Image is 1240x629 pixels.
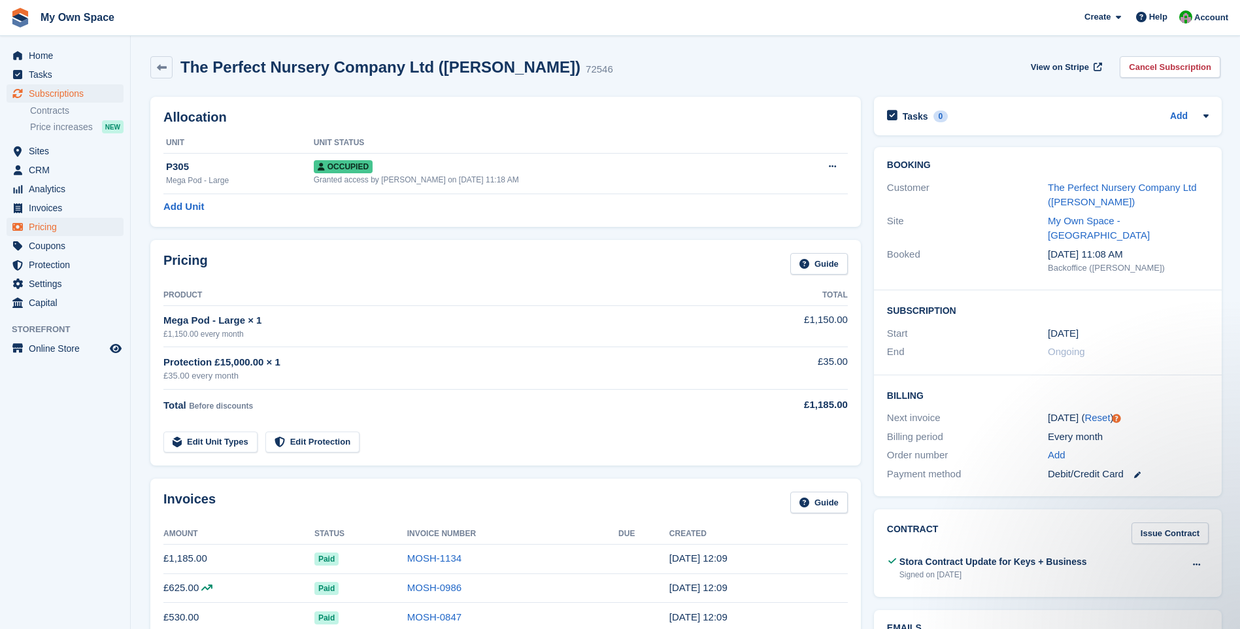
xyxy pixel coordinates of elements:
[887,411,1048,426] div: Next invoice
[1048,411,1209,426] div: [DATE] ( )
[1048,448,1065,463] a: Add
[887,388,1209,401] h2: Billing
[7,218,124,236] a: menu
[108,341,124,356] a: Preview store
[7,65,124,84] a: menu
[7,256,124,274] a: menu
[669,611,728,622] time: 2025-07-13 11:09:39 UTC
[1149,10,1167,24] span: Help
[30,120,124,134] a: Price increases NEW
[163,544,314,573] td: £1,185.00
[586,62,613,77] div: 72546
[12,323,130,336] span: Storefront
[163,313,723,328] div: Mega Pod - Large × 1
[189,401,253,411] span: Before discounts
[887,180,1048,210] div: Customer
[163,199,204,214] a: Add Unit
[1048,430,1209,445] div: Every month
[29,237,107,255] span: Coupons
[887,303,1209,316] h2: Subscription
[29,142,107,160] span: Sites
[7,180,124,198] a: menu
[1131,522,1209,544] a: Issue Contract
[887,160,1209,171] h2: Booking
[29,218,107,236] span: Pricing
[163,573,314,603] td: £625.00
[7,199,124,217] a: menu
[1084,412,1110,423] a: Reset
[29,199,107,217] span: Invoices
[7,275,124,293] a: menu
[10,8,30,27] img: stora-icon-8386f47178a22dfd0bd8f6a31ec36ba5ce8667c1dd55bd0f319d3a0aa187defe.svg
[7,237,124,255] a: menu
[723,305,847,347] td: £1,150.00
[407,611,461,622] a: MOSH-0847
[1048,215,1150,241] a: My Own Space - [GEOGRAPHIC_DATA]
[899,569,1087,581] div: Signed on [DATE]
[618,524,669,545] th: Due
[1031,61,1089,74] span: View on Stripe
[7,339,124,358] a: menu
[314,611,339,624] span: Paid
[7,46,124,65] a: menu
[1048,467,1209,482] div: Debit/Credit Card
[163,110,848,125] h2: Allocation
[163,492,216,513] h2: Invoices
[163,328,723,340] div: £1,150.00 every month
[29,180,107,198] span: Analytics
[903,110,928,122] h2: Tasks
[1048,346,1085,357] span: Ongoing
[314,133,785,154] th: Unit Status
[29,275,107,293] span: Settings
[1048,262,1209,275] div: Backoffice ([PERSON_NAME])
[1026,56,1105,78] a: View on Stripe
[407,524,618,545] th: Invoice Number
[887,467,1048,482] div: Payment method
[163,432,258,453] a: Edit Unit Types
[1048,182,1197,208] a: The Perfect Nursery Company Ltd ([PERSON_NAME])
[163,355,723,370] div: Protection £15,000.00 × 1
[163,133,314,154] th: Unit
[314,524,407,545] th: Status
[314,160,373,173] span: Occupied
[669,524,848,545] th: Created
[30,121,93,133] span: Price increases
[1179,10,1192,24] img: Paula Harris
[790,492,848,513] a: Guide
[29,46,107,65] span: Home
[163,285,723,306] th: Product
[723,347,847,390] td: £35.00
[669,552,728,564] time: 2025-09-13 11:09:32 UTC
[723,285,847,306] th: Total
[1194,11,1228,24] span: Account
[1048,326,1079,341] time: 2025-02-13 01:00:00 UTC
[887,448,1048,463] div: Order number
[265,432,360,453] a: Edit Protection
[166,160,314,175] div: P305
[407,552,461,564] a: MOSH-1134
[887,430,1048,445] div: Billing period
[723,398,847,413] div: £1,185.00
[314,174,785,186] div: Granted access by [PERSON_NAME] on [DATE] 11:18 AM
[102,120,124,133] div: NEW
[1048,247,1209,262] div: [DATE] 11:08 AM
[314,552,339,566] span: Paid
[314,582,339,595] span: Paid
[29,256,107,274] span: Protection
[407,582,461,593] a: MOSH-0986
[7,84,124,103] a: menu
[29,65,107,84] span: Tasks
[163,524,314,545] th: Amount
[7,294,124,312] a: menu
[887,326,1048,341] div: Start
[887,522,939,544] h2: Contract
[899,555,1087,569] div: Stora Contract Update for Keys + Business
[887,345,1048,360] div: End
[887,247,1048,275] div: Booked
[1170,109,1188,124] a: Add
[29,294,107,312] span: Capital
[790,253,848,275] a: Guide
[163,369,723,382] div: £35.00 every month
[29,161,107,179] span: CRM
[7,142,124,160] a: menu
